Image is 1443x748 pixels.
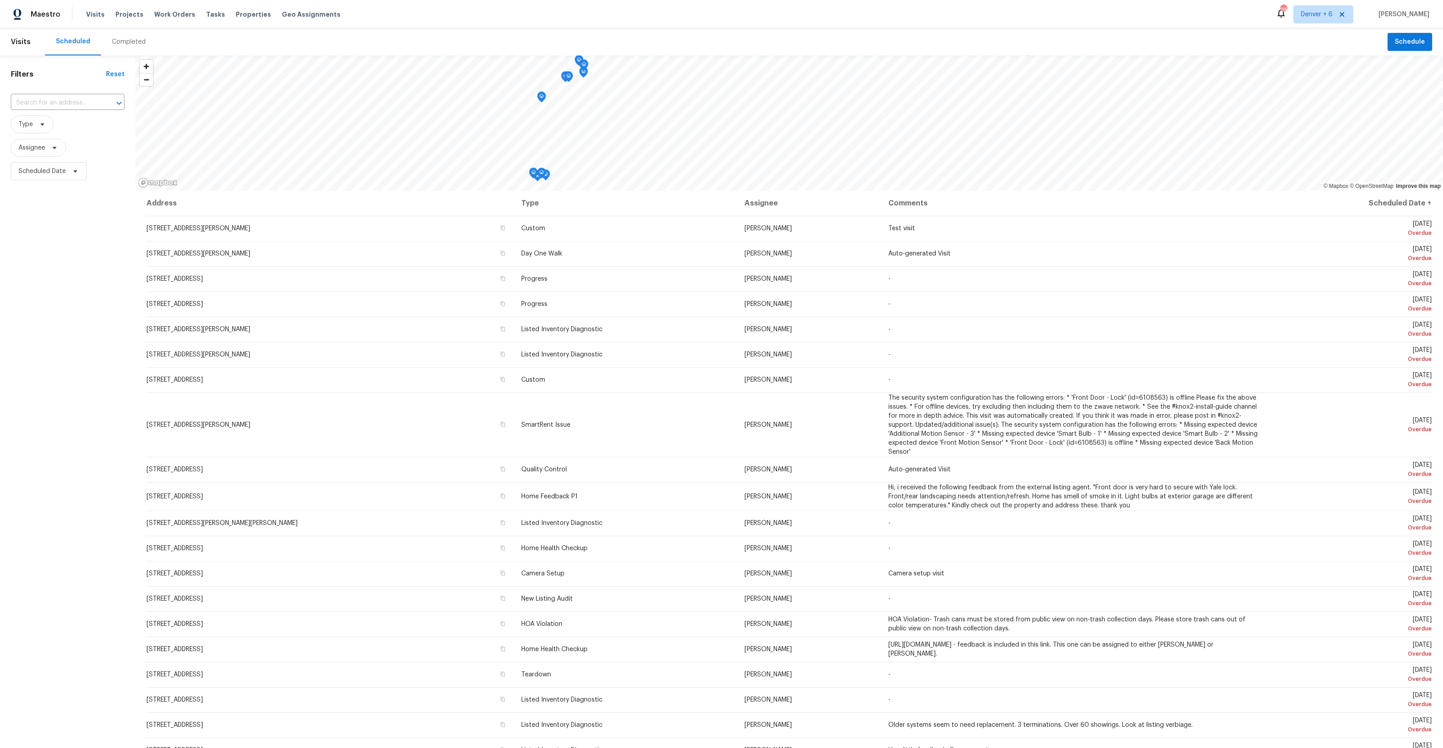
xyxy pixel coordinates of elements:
div: Map marker [574,55,584,69]
span: Denver + 6 [1301,10,1333,19]
canvas: Map [135,55,1443,191]
span: [STREET_ADDRESS] [147,466,203,473]
div: Map marker [579,67,588,81]
div: Overdue [1274,700,1432,709]
span: [PERSON_NAME] [744,697,792,703]
span: [PERSON_NAME] [744,251,792,257]
div: Map marker [537,91,546,105]
span: [DATE] [1274,322,1432,338]
button: Zoom in [140,60,153,73]
button: Copy Address [499,519,507,527]
span: Maestro [31,10,60,19]
span: [STREET_ADDRESS] [147,596,203,602]
div: Map marker [579,59,588,73]
span: - [888,671,891,678]
button: Copy Address [499,249,507,257]
div: Overdue [1274,355,1432,364]
span: Auto-generated Visit [888,251,951,257]
span: [PERSON_NAME] [744,377,792,383]
div: 290 [1280,5,1287,14]
span: [DATE] [1274,515,1432,532]
th: Comments [881,191,1267,216]
span: [PERSON_NAME] [744,422,792,428]
span: - [888,697,891,703]
span: Camera Setup [521,570,565,577]
div: Scheduled [56,37,90,46]
span: HOA Violation- Trash cans must be stored from public view on non-trash collection days. Please st... [888,616,1245,632]
div: Overdue [1274,548,1432,557]
span: Auto-generated Visit [888,466,951,473]
div: Map marker [564,71,573,85]
span: [STREET_ADDRESS][PERSON_NAME] [147,351,250,358]
span: Type [18,120,33,129]
button: Copy Address [499,420,507,429]
span: Hi, i received the following feedback from the external listing agent. "Front door is very hard t... [888,484,1253,509]
button: Copy Address [499,569,507,577]
button: Copy Address [499,350,507,358]
span: Listed Inventory Diagnostic [521,697,602,703]
button: Copy Address [499,492,507,500]
span: Listed Inventory Diagnostic [521,351,602,358]
span: [PERSON_NAME] [744,545,792,552]
span: [PERSON_NAME] [744,520,792,526]
span: [PERSON_NAME] [744,722,792,728]
a: Improve this map [1396,183,1441,189]
div: Map marker [529,168,538,182]
span: New Listing Audit [521,596,573,602]
span: [URL][DOMAIN_NAME] - feedback is included in this link. This one can be assigned to either [PERSO... [888,642,1213,657]
span: [DATE] [1274,717,1432,734]
button: Copy Address [499,695,507,703]
span: [DATE] [1274,692,1432,709]
a: Mapbox homepage [138,178,178,188]
th: Assignee [737,191,882,216]
span: [DATE] [1274,591,1432,608]
span: Custom [521,225,545,232]
span: Day One Walk [521,251,562,257]
span: Listed Inventory Diagnostic [521,520,602,526]
span: Assignee [18,143,45,152]
span: Work Orders [154,10,195,19]
span: - [888,301,891,307]
button: Schedule [1388,33,1432,51]
span: Camera setup visit [888,570,944,577]
span: [PERSON_NAME] [744,570,792,577]
button: Copy Address [499,721,507,729]
div: Overdue [1274,624,1432,633]
div: Overdue [1274,574,1432,583]
button: Copy Address [499,670,507,678]
span: SmartRent Issue [521,422,570,428]
span: - [888,520,891,526]
div: Reset [106,70,124,79]
span: [STREET_ADDRESS] [147,646,203,652]
button: Zoom out [140,73,153,86]
button: Copy Address [499,325,507,333]
span: [DATE] [1274,489,1432,506]
span: [STREET_ADDRESS][PERSON_NAME] [147,225,250,232]
span: Schedule [1395,36,1425,48]
span: [DATE] [1274,462,1432,479]
button: Copy Address [499,544,507,552]
button: Copy Address [499,224,507,232]
div: Overdue [1274,254,1432,263]
span: [DATE] [1274,296,1432,313]
span: Quality Control [521,466,567,473]
button: Copy Address [499,274,507,283]
span: [PERSON_NAME] [1375,10,1429,19]
h1: Filters [11,70,106,79]
span: [STREET_ADDRESS] [147,301,203,307]
span: [PERSON_NAME] [744,466,792,473]
span: [PERSON_NAME] [744,493,792,500]
div: Completed [112,37,146,46]
span: [DATE] [1274,667,1432,684]
div: Overdue [1274,649,1432,658]
div: Overdue [1274,675,1432,684]
span: Geo Assignments [282,10,340,19]
span: - [888,377,891,383]
span: - [888,596,891,602]
span: [PERSON_NAME] [744,301,792,307]
a: OpenStreetMap [1350,183,1393,189]
span: Visits [86,10,105,19]
span: [STREET_ADDRESS] [147,722,203,728]
span: [DATE] [1274,347,1432,364]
